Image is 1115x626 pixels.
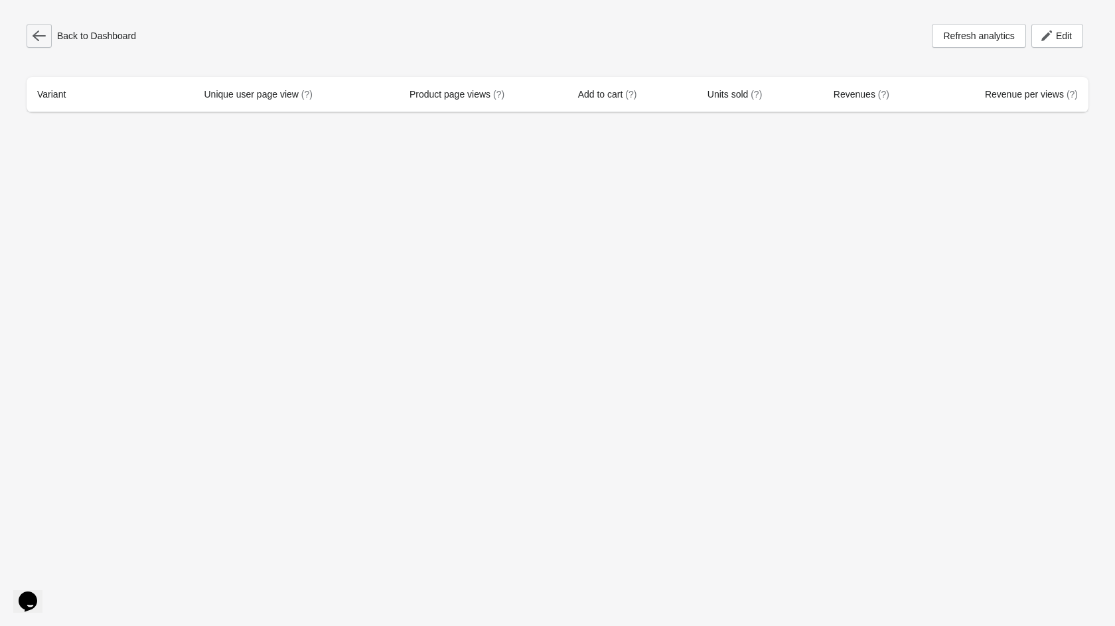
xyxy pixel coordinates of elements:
span: (?) [625,89,636,100]
span: Add to cart [578,89,637,100]
span: (?) [751,89,762,100]
span: Units sold [707,89,762,100]
th: Variant [27,77,109,112]
div: Back to Dashboard [27,24,136,48]
span: Product page views [409,89,504,100]
span: (?) [301,89,313,100]
button: Edit [1031,24,1083,48]
span: (?) [1067,89,1078,100]
span: (?) [493,89,504,100]
button: Refresh analytics [932,24,1025,48]
span: Revenue per views [985,89,1078,100]
iframe: chat widget [13,573,56,613]
span: Unique user page view [204,89,312,100]
span: Refresh analytics [943,31,1014,41]
span: (?) [878,89,889,100]
span: Revenues [834,89,889,100]
span: Edit [1056,31,1072,41]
